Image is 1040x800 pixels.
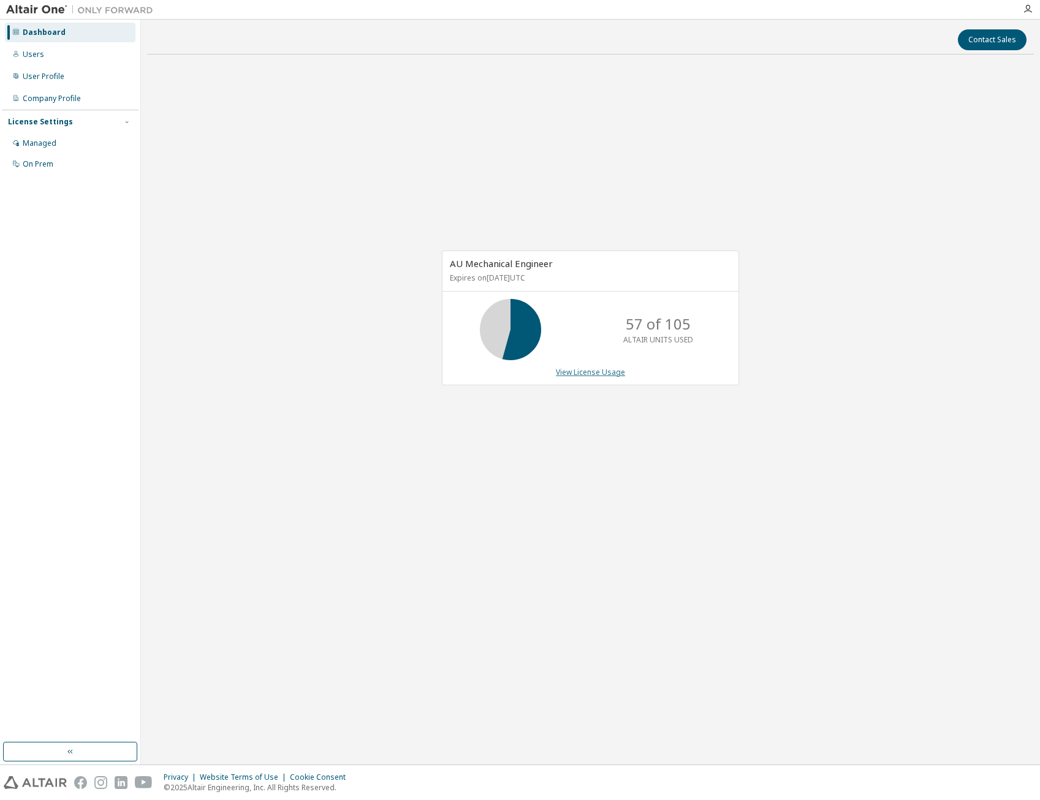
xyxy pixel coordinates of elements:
[23,72,64,81] div: User Profile
[626,314,691,334] p: 57 of 105
[290,772,353,782] div: Cookie Consent
[23,50,44,59] div: Users
[23,159,53,169] div: On Prem
[556,367,625,377] a: View License Usage
[200,772,290,782] div: Website Terms of Use
[135,776,153,789] img: youtube.svg
[94,776,107,789] img: instagram.svg
[74,776,87,789] img: facebook.svg
[958,29,1027,50] button: Contact Sales
[23,28,66,37] div: Dashboard
[6,4,159,16] img: Altair One
[115,776,127,789] img: linkedin.svg
[23,94,81,104] div: Company Profile
[4,776,67,789] img: altair_logo.svg
[164,772,200,782] div: Privacy
[8,117,73,127] div: License Settings
[450,273,728,283] p: Expires on [DATE] UTC
[623,334,693,345] p: ALTAIR UNITS USED
[450,257,553,270] span: AU Mechanical Engineer
[23,138,56,148] div: Managed
[164,782,353,793] p: © 2025 Altair Engineering, Inc. All Rights Reserved.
